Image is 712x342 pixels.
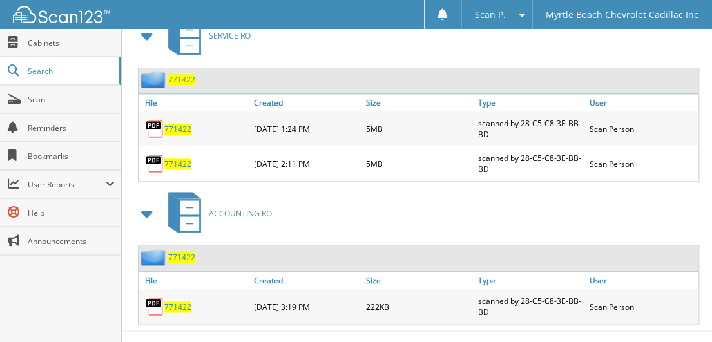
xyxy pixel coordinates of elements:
img: folder2.png [141,249,168,265]
span: SERVICE RO [209,30,251,41]
span: Cabinets [28,37,115,48]
a: Size [363,272,475,289]
span: Help [28,207,115,218]
div: Scan Person [586,149,698,178]
img: PDF.png [145,297,164,316]
span: Bookmarks [28,151,115,162]
a: Size [363,94,475,111]
a: SERVICE RO [160,10,251,61]
img: PDF.png [145,154,164,173]
a: File [139,94,251,111]
span: Search [28,66,113,77]
div: scanned by 28-C5-C8-3E-BB-BD [474,149,586,178]
div: Scan Person [586,292,698,321]
span: Scan [28,94,115,105]
img: PDF.png [145,119,164,138]
a: User [586,94,698,111]
div: scanned by 28-C5-C8-3E-BB-BD [474,115,586,143]
div: Scan Person [586,115,698,143]
div: 5MB [363,115,475,143]
a: Type [474,272,586,289]
span: Scan P. [475,11,506,19]
div: 222KB [363,292,475,321]
a: Created [251,272,363,289]
a: 771422 [168,74,195,85]
a: ACCOUNTING RO [160,188,272,239]
a: 771422 [164,301,191,312]
a: 771422 [164,158,191,169]
div: [DATE] 3:19 PM [251,292,363,321]
div: scanned by 28-C5-C8-3E-BB-BD [474,292,586,321]
div: [DATE] 1:24 PM [251,115,363,143]
img: folder2.png [141,71,168,88]
a: 771422 [164,124,191,135]
span: Myrtle Beach Chevrolet Cadillac Inc [546,11,698,19]
div: [DATE] 2:11 PM [251,149,363,178]
a: Type [474,94,586,111]
a: User [586,272,698,289]
img: scan123-logo-white.svg [13,6,110,23]
span: ACCOUNTING RO [209,208,272,219]
span: Reminders [28,122,115,133]
a: File [139,272,251,289]
div: 5MB [363,149,475,178]
span: Announcements [28,236,115,247]
a: 771422 [168,252,195,263]
iframe: Chat Widget [648,280,712,342]
a: Created [251,94,363,111]
span: User Reports [28,179,106,190]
